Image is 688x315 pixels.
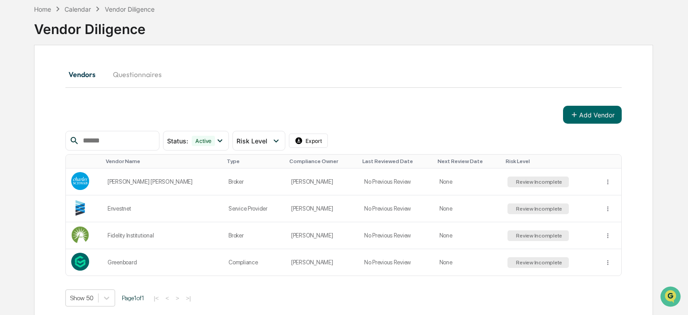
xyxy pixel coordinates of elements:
td: None [434,249,503,276]
div: Calendar [64,5,91,13]
div: Toggle SortBy [362,158,430,164]
div: Start new chat [30,69,147,78]
span: Attestations [74,113,111,122]
span: Risk Level [236,137,267,145]
span: Preclearance [18,113,58,122]
iframe: Open customer support [659,285,684,310]
div: Vendor Diligence [34,14,653,37]
div: Toggle SortBy [289,158,355,164]
button: < [163,294,172,302]
div: Toggle SortBy [506,158,595,164]
button: >| [183,294,193,302]
div: Toggle SortBy [438,158,499,164]
div: secondary tabs example [65,64,622,85]
td: [PERSON_NAME] [286,168,359,195]
div: 🗄️ [65,114,72,121]
p: How can we help? [9,19,163,33]
td: None [434,168,503,195]
td: No Previous Review [359,222,434,249]
a: 🖐️Preclearance [5,109,61,125]
img: Vendor Logo [71,253,89,271]
button: Export [289,134,328,148]
a: 🗄️Attestations [61,109,115,125]
button: Questionnaires [106,64,169,85]
div: Greenboard [107,259,218,266]
img: Vendor Logo [71,172,89,190]
span: Status : [167,137,188,145]
td: No Previous Review [359,249,434,276]
div: Envestnet [107,205,218,212]
span: Pylon [89,152,108,159]
td: No Previous Review [359,195,434,222]
td: Compliance [223,249,286,276]
div: Toggle SortBy [227,158,282,164]
td: [PERSON_NAME] [286,195,359,222]
div: We're available if you need us! [30,78,113,85]
div: Toggle SortBy [73,158,99,164]
td: Broker [223,168,286,195]
div: Home [34,5,51,13]
img: 1746055101610-c473b297-6a78-478c-a979-82029cc54cd1 [9,69,25,85]
div: Vendor Diligence [105,5,155,13]
div: 🖐️ [9,114,16,121]
button: > [173,294,182,302]
td: None [434,195,503,222]
a: 🔎Data Lookup [5,126,60,142]
span: Page 1 of 1 [122,294,144,302]
img: Vendor Logo [71,199,89,217]
a: Powered byPylon [63,151,108,159]
img: Vendor Logo [71,226,89,244]
div: Review Incomplete [514,206,562,212]
td: Broker [223,222,286,249]
div: 🔎 [9,131,16,138]
div: Toggle SortBy [106,158,219,164]
span: Data Lookup [18,130,56,139]
button: |< [151,294,161,302]
td: No Previous Review [359,168,434,195]
td: [PERSON_NAME] [286,249,359,276]
div: Active [192,136,215,146]
div: Review Incomplete [514,179,562,185]
button: Start new chat [152,71,163,82]
button: Vendors [65,64,106,85]
td: Service Provider [223,195,286,222]
div: Toggle SortBy [606,158,618,164]
button: Add Vendor [563,106,622,124]
div: Review Incomplete [514,233,562,239]
div: Review Incomplete [514,259,562,266]
div: [PERSON_NAME] [PERSON_NAME] [107,178,218,185]
td: None [434,222,503,249]
td: [PERSON_NAME] [286,222,359,249]
div: Fidelity Institutional [107,232,218,239]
